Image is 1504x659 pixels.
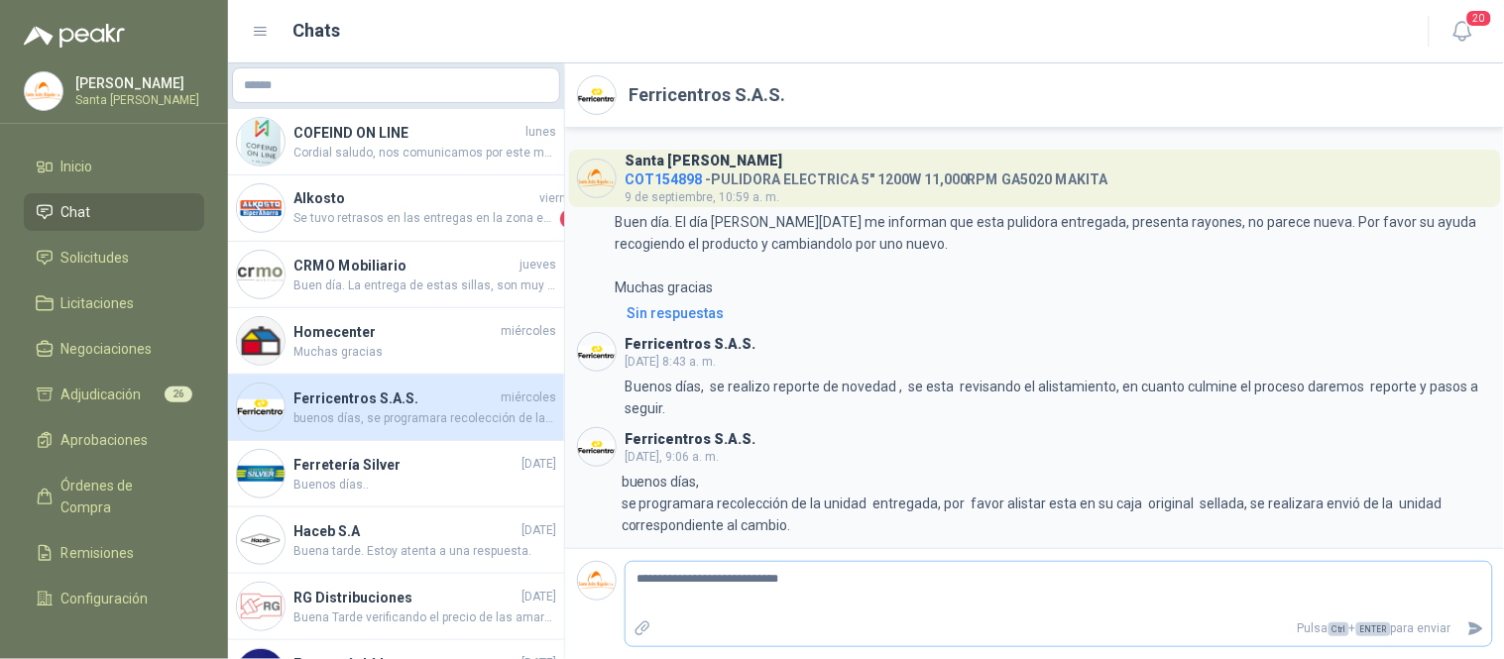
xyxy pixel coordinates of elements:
[237,251,285,298] img: Company Logo
[61,542,135,564] span: Remisiones
[501,388,556,407] span: miércoles
[578,160,616,197] img: Company Logo
[61,156,93,177] span: Inicio
[24,284,204,322] a: Licitaciones
[293,276,556,295] span: Buen día. La entrega de estas sillas, son muy pequeñas, no son parecidas a la que me adjuntas en ...
[1446,14,1481,50] button: 20
[626,376,1493,419] p: Buenos días, se realizo reporte de novedad , se esta revisando el alistamiento, en cuanto culmine...
[237,384,285,431] img: Company Logo
[237,450,285,497] img: Company Logo
[228,242,564,308] a: Company LogoCRMO MobiliariojuevesBuen día. La entrega de estas sillas, son muy pequeñas, no son p...
[228,375,564,441] a: Company LogoFerricentros S.A.S.miércolesbuenos días, se programara recolección de la unidad entre...
[525,123,556,142] span: lunes
[627,302,724,324] div: Sin respuestas
[24,24,125,48] img: Logo peakr
[237,317,285,365] img: Company Logo
[61,201,91,223] span: Chat
[75,76,199,90] p: [PERSON_NAME]
[626,611,659,646] label: Adjuntar archivos
[1356,622,1391,636] span: ENTER
[625,355,716,369] span: [DATE] 8:43 a. m.
[24,330,204,368] a: Negociaciones
[623,302,1493,324] a: Sin respuestas
[521,521,556,540] span: [DATE]
[1465,9,1493,28] span: 20
[501,322,556,341] span: miércoles
[228,308,564,375] a: Company LogoHomecentermiércolesMuchas gracias
[293,343,556,362] span: Muchas gracias
[228,441,564,507] a: Company LogoFerretería Silver[DATE]Buenos días..
[293,454,518,476] h4: Ferretería Silver
[25,72,62,110] img: Company Logo
[293,476,556,494] span: Buenos días..
[578,562,616,600] img: Company Logo
[616,211,1493,298] p: Buen día. El día [PERSON_NAME][DATE] me informan que esta pulidora entregada, presenta rayones, n...
[293,608,556,627] span: Buena Tarde verificando el precio de las amarras, se ofertaron por unidad y no por paquete el paq...
[539,189,580,208] span: viernes
[625,434,755,445] h3: Ferricentros S.A.S.
[228,507,564,574] a: Company LogoHaceb S.A[DATE]Buena tarde. Estoy atenta a una respuesta.
[293,587,518,608] h4: RG Distribuciones
[237,118,285,165] img: Company Logo
[293,321,497,343] h4: Homecenter
[625,339,755,350] h3: Ferricentros S.A.S.
[237,184,285,232] img: Company Logo
[61,384,142,405] span: Adjudicación
[24,580,204,617] a: Configuración
[61,588,149,609] span: Configuración
[24,239,204,276] a: Solicitudes
[625,190,779,204] span: 9 de septiembre, 10:59 a. m.
[61,292,135,314] span: Licitaciones
[24,534,204,572] a: Remisiones
[293,409,556,428] span: buenos días, se programara recolección de la unidad entregada, por favor alistar esta en su caja ...
[293,387,497,409] h4: Ferricentros S.A.S.
[293,255,516,276] h4: CRMO Mobiliario
[625,166,1108,185] h4: - PULIDORA ELECTRICA 5" 1200W 11,000RPM GA5020 MAKITA
[293,187,535,209] h4: Alkosto
[293,209,556,229] span: Se tuvo retrasos en las entregas en la zona esta semana
[228,175,564,242] a: Company LogoAlkostoviernesSe tuvo retrasos en las entregas en la zona esta semana2
[293,17,341,45] h1: Chats
[1459,611,1492,646] button: Enviar
[659,611,1459,646] p: Pulsa + para enviar
[629,81,785,109] h2: Ferricentros S.A.S.
[578,428,616,466] img: Company Logo
[520,256,556,275] span: jueves
[165,386,192,402] span: 26
[228,109,564,175] a: Company LogoCOFEIND ON LINElunesCordial saludo, nos comunicamos por este medio con el fin de soli...
[560,209,580,229] span: 2
[24,193,204,231] a: Chat
[24,467,204,526] a: Órdenes de Compra
[622,471,1493,536] p: buenos días, se programara recolección de la unidad entregada, por favor alistar esta en su caja ...
[293,542,556,561] span: Buena tarde. Estoy atenta a una respuesta.
[521,455,556,474] span: [DATE]
[1329,622,1349,636] span: Ctrl
[293,144,556,163] span: Cordial saludo, nos comunicamos por este medio con el fin de solicitar autorización para enviar e...
[293,122,521,144] h4: COFEIND ON LINE
[24,148,204,185] a: Inicio
[75,94,199,106] p: Santa [PERSON_NAME]
[24,421,204,459] a: Aprobaciones
[228,574,564,640] a: Company LogoRG Distribuciones[DATE]Buena Tarde verificando el precio de las amarras, se ofertaron...
[578,333,616,371] img: Company Logo
[521,588,556,606] span: [DATE]
[578,76,616,114] img: Company Logo
[237,516,285,564] img: Company Logo
[625,171,702,187] span: COT154898
[61,475,185,518] span: Órdenes de Compra
[61,429,149,451] span: Aprobaciones
[24,376,204,413] a: Adjudicación26
[61,247,130,269] span: Solicitudes
[625,156,782,166] h3: Santa [PERSON_NAME]
[625,450,719,464] span: [DATE], 9:06 a. m.
[61,338,153,360] span: Negociaciones
[237,583,285,630] img: Company Logo
[293,520,518,542] h4: Haceb S.A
